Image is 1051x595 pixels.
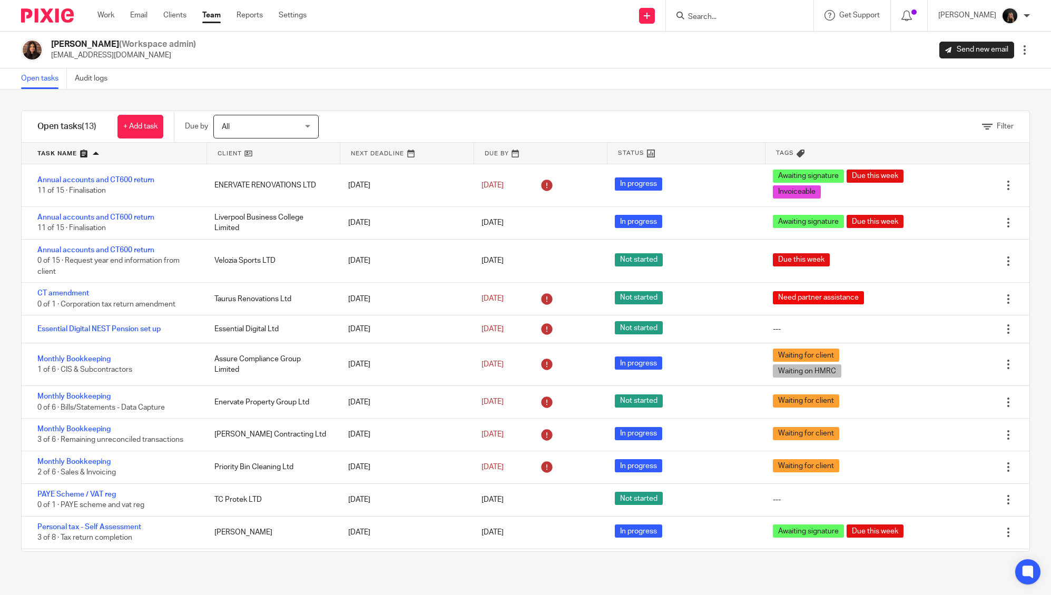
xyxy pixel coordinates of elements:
[1001,7,1018,24] img: 455A9867.jpg
[338,522,471,543] div: [DATE]
[37,225,106,232] span: 11 of 15 · Finalisation
[338,212,471,233] div: [DATE]
[338,489,471,510] div: [DATE]
[37,425,111,433] a: Monthly Bookkeeping
[204,207,337,239] div: Liverpool Business College Limited
[37,393,111,400] a: Monthly Bookkeeping
[204,522,337,543] div: [PERSON_NAME]
[482,325,504,333] span: [DATE]
[204,319,337,340] div: Essential Digital Ltd
[204,250,337,271] div: Velozia Sports LTD
[37,437,183,444] span: 3 of 6 · Remaining unreconciled transactions
[773,394,839,408] span: Waiting for client
[37,366,132,373] span: 1 of 6 · CIS & Subcontractors
[338,354,471,375] div: [DATE]
[338,457,471,478] div: [DATE]
[773,459,839,472] span: Waiting for client
[37,325,161,333] a: Essential Digital NEST Pension set up
[773,253,830,266] span: Due this week
[839,12,880,19] span: Get Support
[37,469,116,477] span: 2 of 6 · Sales & Invoicing
[37,176,154,184] a: Annual accounts and CT600 return
[37,187,106,194] span: 11 of 15 · Finalisation
[615,215,662,228] span: In progress
[82,122,96,131] span: (13)
[338,289,471,310] div: [DATE]
[482,361,504,368] span: [DATE]
[119,40,196,48] span: (Workspace admin)
[615,459,662,472] span: In progress
[773,427,839,440] span: Waiting for client
[618,148,644,157] span: Status
[204,457,337,478] div: Priority Bin Cleaning Ltd
[204,424,337,445] div: [PERSON_NAME] Contracting Ltd
[482,219,504,226] span: [DATE]
[279,10,307,21] a: Settings
[51,50,196,61] p: [EMAIL_ADDRESS][DOMAIN_NAME]
[482,182,504,189] span: [DATE]
[773,215,844,228] span: Awaiting signature
[37,355,111,363] a: Monthly Bookkeeping
[37,523,141,531] a: Personal tax - Self Assessment
[482,463,504,471] span: [DATE]
[938,10,996,21] p: [PERSON_NAME]
[847,524,903,538] span: Due this week
[773,524,844,538] span: Awaiting signature
[847,170,903,183] span: Due this week
[37,121,96,132] h1: Open tasks
[615,394,663,408] span: Not started
[482,257,504,265] span: [DATE]
[37,534,132,541] span: 3 of 8 · Tax return completion
[338,319,471,340] div: [DATE]
[997,123,1014,130] span: Filter
[21,8,74,23] img: Pixie
[37,491,116,498] a: PAYE Scheme / VAT reg
[615,253,663,266] span: Not started
[37,404,165,411] span: 0 of 6 · Bills/Statements - Data Capture
[482,431,504,438] span: [DATE]
[237,10,263,21] a: Reports
[773,494,781,505] div: ---
[37,246,154,254] a: Annual accounts and CT600 return
[615,321,663,334] span: Not started
[615,356,662,370] span: In progress
[482,399,504,406] span: [DATE]
[615,524,662,538] span: In progress
[847,215,903,228] span: Due this week
[37,290,89,297] a: CT amendment
[204,489,337,510] div: TC Protek LTD
[773,364,841,378] span: Waiting on HMRC
[773,170,844,183] span: Awaiting signature
[338,424,471,445] div: [DATE]
[204,392,337,413] div: Enervate Property Group Ltd
[204,175,337,196] div: ENERVATE RENOVATIONS LTD
[37,458,111,465] a: Monthly Bookkeeping
[202,10,221,21] a: Team
[97,10,114,21] a: Work
[776,148,794,157] span: Tags
[939,42,1014,58] a: Send new email
[163,10,186,21] a: Clients
[37,257,180,275] span: 0 of 15 · Request year end information from client
[773,185,821,199] span: Invoiceable
[773,324,781,334] div: ---
[37,214,154,221] a: Annual accounts and CT600 return
[338,392,471,413] div: [DATE]
[117,115,163,138] a: + Add task
[130,10,148,21] a: Email
[687,13,782,22] input: Search
[615,177,662,191] span: In progress
[482,529,504,536] span: [DATE]
[204,289,337,310] div: Taurus Renovations Ltd
[185,121,208,132] p: Due by
[37,502,144,509] span: 0 of 1 · PAYE scheme and vat reg
[482,295,504,303] span: [DATE]
[773,291,864,304] span: Need partner assistance
[615,427,662,440] span: In progress
[21,68,67,89] a: Open tasks
[615,291,663,304] span: Not started
[37,301,175,308] span: 0 of 1 · Corporation tax return amendment
[482,496,504,503] span: [DATE]
[222,123,230,131] span: All
[615,492,663,505] span: Not started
